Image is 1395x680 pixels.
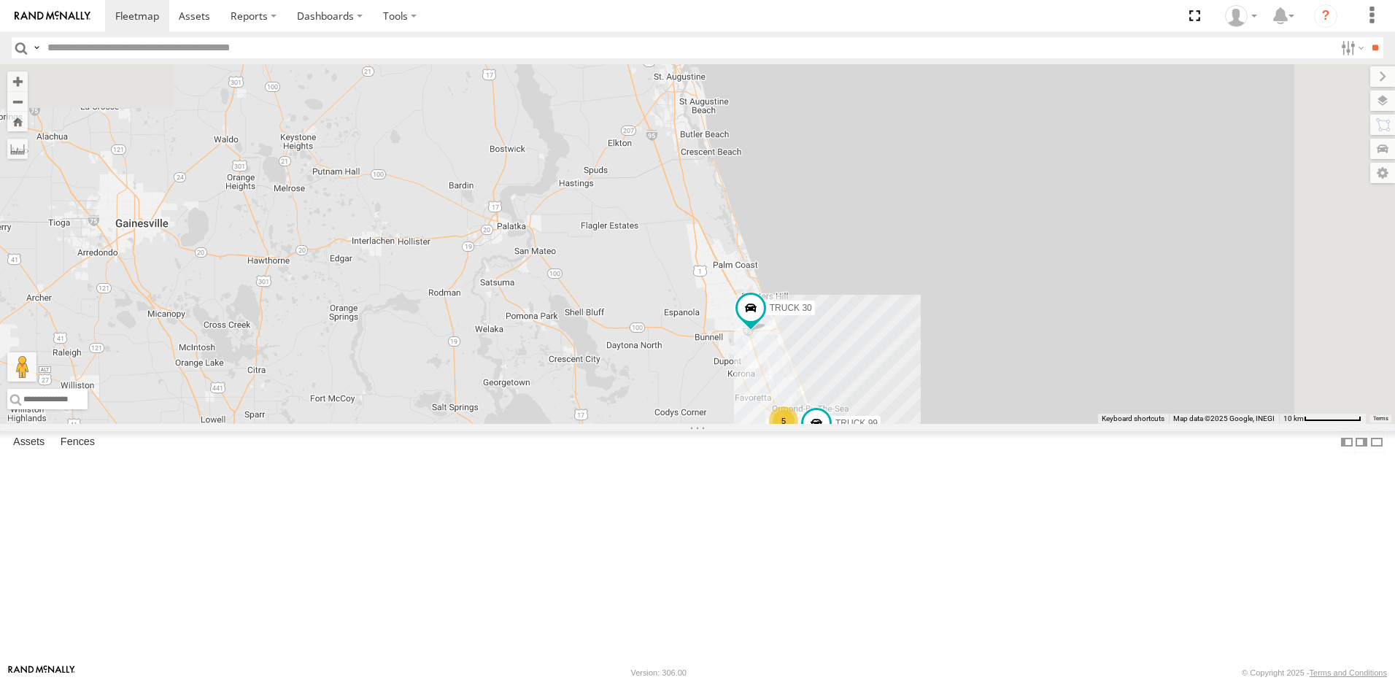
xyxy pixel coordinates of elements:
[7,112,28,131] button: Zoom Home
[1220,5,1262,27] div: Thomas Crowe
[15,11,90,21] img: rand-logo.svg
[1242,668,1387,677] div: © Copyright 2025 -
[1283,414,1304,422] span: 10 km
[1354,431,1369,452] label: Dock Summary Table to the Right
[769,406,798,436] div: 5
[53,432,102,452] label: Fences
[1314,4,1337,28] i: ?
[770,302,812,312] span: TRUCK 30
[7,72,28,91] button: Zoom in
[7,352,36,382] button: Drag Pegman onto the map to open Street View
[1279,414,1366,424] button: Map Scale: 10 km per 75 pixels
[835,418,878,428] span: TRUCK 99
[31,37,42,58] label: Search Query
[1310,668,1387,677] a: Terms and Conditions
[631,668,687,677] div: Version: 306.00
[7,139,28,159] label: Measure
[1335,37,1367,58] label: Search Filter Options
[8,665,75,680] a: Visit our Website
[1340,431,1354,452] label: Dock Summary Table to the Left
[1102,414,1164,424] button: Keyboard shortcuts
[1373,416,1388,422] a: Terms (opens in new tab)
[1370,163,1395,183] label: Map Settings
[6,432,52,452] label: Assets
[7,91,28,112] button: Zoom out
[1173,414,1275,422] span: Map data ©2025 Google, INEGI
[1369,431,1384,452] label: Hide Summary Table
